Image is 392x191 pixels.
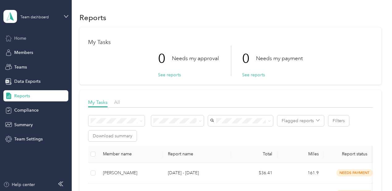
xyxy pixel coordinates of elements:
span: Compliance [14,107,39,113]
span: All [114,99,120,105]
span: Home [14,35,26,42]
div: Team dashboard [20,16,49,19]
th: Report name [163,146,231,163]
div: Total [236,151,272,157]
span: Data Exports [14,78,40,85]
td: $36.41 [231,163,277,184]
td: 161.9 [277,163,324,184]
th: Member name [98,146,163,163]
p: [DATE] - [DATE] [168,170,226,176]
iframe: Everlance-gr Chat Button Frame [357,156,392,191]
button: See reports [242,72,265,78]
span: Members [14,49,33,56]
span: Team Settings [14,136,43,142]
button: Filters [328,115,349,126]
p: 0 [158,46,172,72]
p: Needs my payment [256,55,303,62]
button: Download summary [88,131,137,141]
button: Help center [3,181,35,188]
h1: Reports [79,14,106,21]
span: Report status [329,151,381,157]
span: Summary [14,122,33,128]
p: 0 [242,46,256,72]
div: [PERSON_NAME] [103,170,158,176]
div: Member name [103,151,158,157]
button: Flagged reports [277,115,324,126]
button: See reports [158,72,181,78]
div: Miles [282,151,319,157]
span: Teams [14,64,27,70]
p: Needs my approval [172,55,219,62]
span: Reports [14,93,30,99]
span: needs payment [336,169,373,176]
h1: My Tasks [88,39,373,46]
span: My Tasks [88,99,108,105]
